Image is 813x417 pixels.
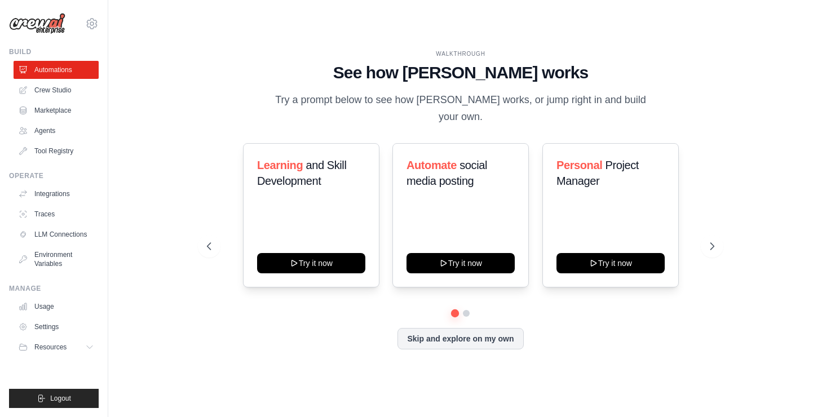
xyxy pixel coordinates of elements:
[14,101,99,119] a: Marketplace
[34,343,67,352] span: Resources
[14,122,99,140] a: Agents
[14,142,99,160] a: Tool Registry
[9,13,65,34] img: Logo
[14,298,99,316] a: Usage
[14,225,99,243] a: LLM Connections
[14,205,99,223] a: Traces
[207,63,715,83] h1: See how [PERSON_NAME] works
[556,159,639,187] span: Project Manager
[14,246,99,273] a: Environment Variables
[257,159,303,171] span: Learning
[406,159,457,171] span: Automate
[397,328,523,349] button: Skip and explore on my own
[14,81,99,99] a: Crew Studio
[271,92,650,125] p: Try a prompt below to see how [PERSON_NAME] works, or jump right in and build your own.
[9,171,99,180] div: Operate
[9,47,99,56] div: Build
[50,394,71,403] span: Logout
[207,50,715,58] div: WALKTHROUGH
[406,253,515,273] button: Try it now
[556,253,665,273] button: Try it now
[14,61,99,79] a: Automations
[257,253,365,273] button: Try it now
[14,338,99,356] button: Resources
[9,284,99,293] div: Manage
[556,159,602,171] span: Personal
[9,389,99,408] button: Logout
[14,185,99,203] a: Integrations
[406,159,487,187] span: social media posting
[14,318,99,336] a: Settings
[257,159,346,187] span: and Skill Development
